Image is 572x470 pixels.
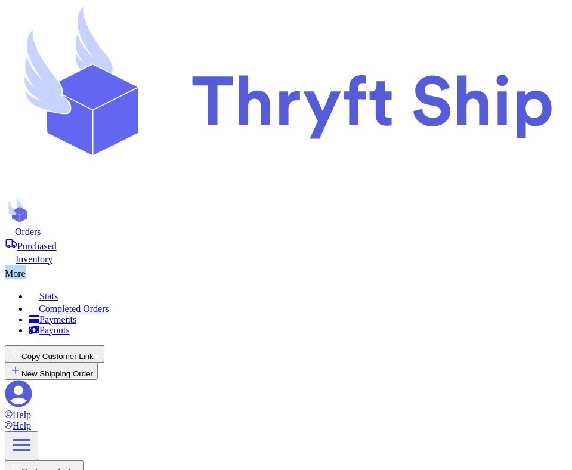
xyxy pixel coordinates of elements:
[5,345,104,363] button: Copy Customer Link
[39,304,109,314] span: Completed Orders
[15,227,41,237] span: Orders
[17,241,57,251] span: Purchased
[5,410,31,420] a: Help
[5,252,567,265] a: Inventory
[5,363,98,380] button: New Shipping Order
[39,314,76,324] span: Payments
[16,254,52,264] span: Inventory
[5,420,31,431] a: Help
[29,325,567,336] a: Payouts
[5,265,567,279] div: More
[29,302,567,314] a: Completed Orders
[39,291,58,301] span: Stats
[13,410,31,420] span: Help
[13,420,31,431] span: Help
[5,225,567,237] a: Orders
[29,289,567,302] a: Stats
[39,325,70,335] span: Payouts
[29,314,567,325] a: Payments
[5,237,567,252] a: Purchased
